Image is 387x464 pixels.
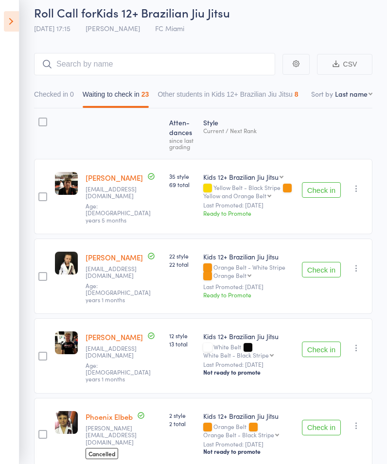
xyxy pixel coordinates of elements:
img: image1665559889.png [55,172,78,195]
span: 13 total [169,340,195,348]
span: Roll Call for [34,4,96,20]
span: Age: [DEMOGRAPHIC_DATA] years 1 months [86,361,151,383]
a: Phoenix Elbeb [86,412,133,422]
div: 23 [141,90,149,98]
small: rosebarsallo@gmail.com [86,186,149,200]
div: White Belt [203,344,294,358]
span: [DATE] 17:15 [34,23,70,33]
div: Atten­dances [165,113,199,155]
span: 35 style [169,172,195,180]
div: 0 [70,90,74,98]
span: Age: [DEMOGRAPHIC_DATA] years 1 months [86,281,151,304]
button: Check in [302,420,341,435]
small: agatastypula@hotmail.co.uk [86,265,149,279]
div: since last grading [169,137,195,150]
div: Orange Belt [203,423,294,438]
div: Not ready to promote [203,447,294,455]
div: 8 [295,90,299,98]
div: Last name [335,89,368,99]
span: 22 style [169,252,195,260]
div: White Belt - Black Stripe [203,352,269,358]
div: Ready to Promote [203,291,294,299]
div: Orange Belt - Black Stripe [203,431,274,438]
button: Other students in Kids 12+ Brazilian Jiu Jitsu8 [158,86,298,108]
img: image1548828428.png [55,411,78,434]
small: Last Promoted: [DATE] [203,361,294,368]
input: Search by name [34,53,275,75]
div: Kids 12+ Brazilian Jiu Jitsu [203,331,294,341]
span: 22 total [169,260,195,268]
div: Kids 12+ Brazilian Jiu Jitsu [203,411,294,421]
span: Cancelled [86,448,118,459]
span: 2 style [169,411,195,419]
a: [PERSON_NAME] [86,332,143,342]
button: Checked in0 [34,86,74,108]
img: image1749711884.png [55,331,78,354]
div: Kids 12+ Brazilian Jiu Jitsu [203,252,294,261]
button: Check in [302,262,341,277]
div: Ready to Promote [203,209,294,217]
div: Current / Next Rank [203,127,294,134]
div: Orange Belt - White Stripe [203,264,294,280]
span: Age: [DEMOGRAPHIC_DATA] years 5 months [86,202,151,224]
span: FC Miami [155,23,184,33]
button: Waiting to check in23 [83,86,149,108]
div: Style [199,113,298,155]
small: Last Promoted: [DATE] [203,441,294,447]
div: Kids 12+ Brazilian Jiu Jitsu [203,172,279,182]
small: Jodie_bryan@outlook.com [86,345,149,359]
a: [PERSON_NAME] [86,172,143,183]
span: Kids 12+ Brazilian Jiu Jitsu [96,4,230,20]
img: image1548221326.png [55,252,78,275]
span: 2 total [169,419,195,428]
button: Check in [302,342,341,357]
label: Sort by [311,89,333,99]
small: Last Promoted: [DATE] [203,202,294,208]
div: Orange Belt [213,272,246,278]
a: [PERSON_NAME] [86,252,143,262]
small: simone@isec.com.au [86,425,149,446]
div: Yellow and Orange Belt [203,192,266,199]
span: 69 total [169,180,195,189]
button: CSV [317,54,372,75]
span: [PERSON_NAME] [86,23,140,33]
div: Yellow Belt - Black Stripe [203,184,294,199]
span: 12 style [169,331,195,340]
button: Check in [302,182,341,198]
small: Last Promoted: [DATE] [203,283,294,290]
div: Not ready to promote [203,368,294,376]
